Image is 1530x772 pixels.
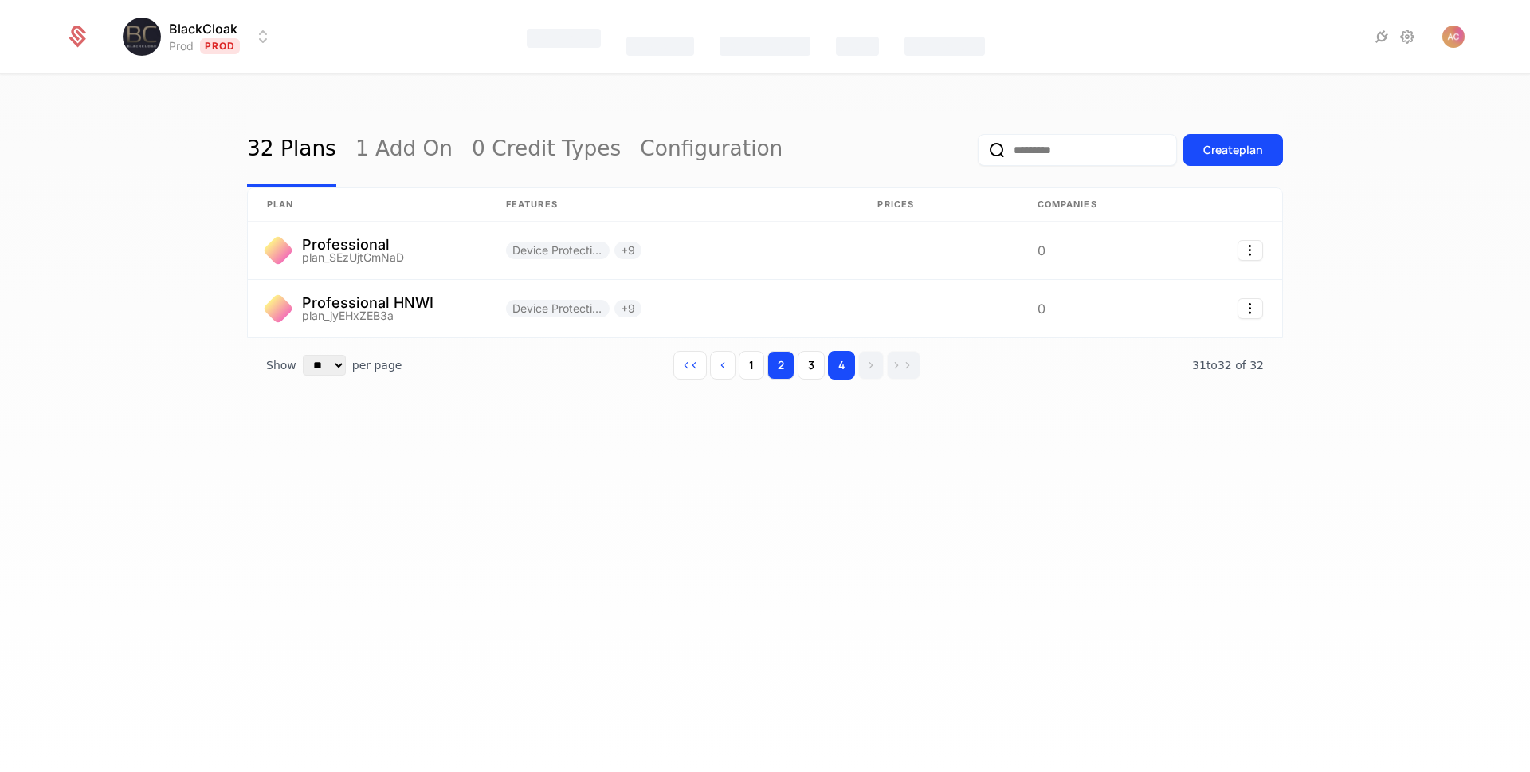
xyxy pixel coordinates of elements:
div: Table pagination [247,338,1283,392]
button: Open user button [1442,26,1465,48]
a: Settings [1398,27,1417,46]
div: Catalog [626,37,694,56]
a: 0 Credit Types [472,112,621,187]
div: Events [836,37,879,56]
button: Go to next page [858,351,884,380]
div: Features [527,29,601,48]
span: 32 [1192,359,1264,372]
th: plan [248,188,487,222]
a: 1 Add On [355,112,453,187]
th: Prices [858,188,1018,222]
button: Go to previous page [710,351,736,380]
a: Configuration [640,112,783,187]
button: Go to page 4 [828,351,855,380]
a: 32 Plans [247,112,336,187]
img: Andrei Coman [1442,26,1465,48]
button: Go to page 1 [739,351,764,380]
img: BlackCloak [123,18,161,56]
span: 31 to 32 of [1192,359,1249,372]
button: Go to last page [887,351,920,380]
div: Prod [169,38,194,54]
button: Select environment [127,19,273,54]
select: Select page size [303,355,346,376]
span: BlackCloak [169,19,237,38]
button: Createplan [1183,134,1283,166]
th: Companies [1018,188,1146,222]
div: Page navigation [673,351,920,380]
button: Go to page 3 [798,351,825,380]
button: Select action [1238,240,1263,261]
span: per page [352,357,402,373]
th: Features [487,188,858,222]
div: Create plan [1203,142,1263,158]
button: Go to page 2 [767,351,794,380]
button: Go to first page [673,351,707,380]
button: Select action [1238,298,1263,319]
div: Companies [720,37,810,56]
span: Show [266,357,296,373]
div: Components [904,37,985,56]
a: Integrations [1372,27,1391,46]
span: Prod [200,38,241,54]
